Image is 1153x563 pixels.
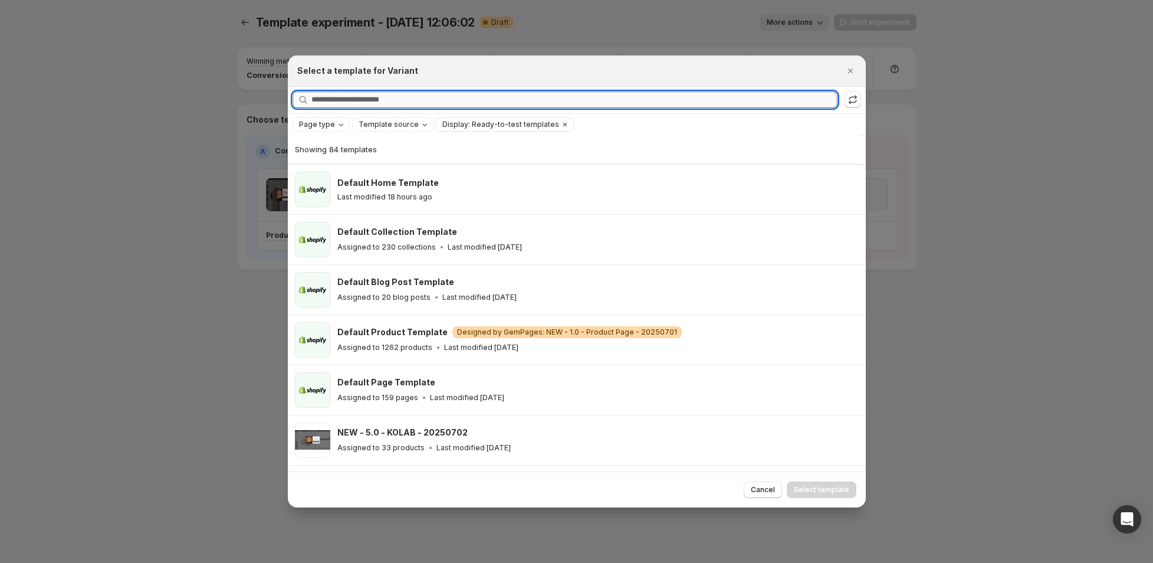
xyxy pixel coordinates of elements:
[337,377,435,388] h3: Default Page Template
[337,293,431,302] p: Assigned to 20 blog posts
[436,443,511,453] p: Last modified [DATE]
[295,145,377,154] span: Showing 84 templates
[299,120,335,129] span: Page type
[751,485,775,495] span: Cancel
[337,226,457,238] h3: Default Collection Template
[295,222,330,257] img: Default Collection Template
[457,328,677,337] span: Designed by GemPages: NEW - 1.0 - Product Page - 20250701
[293,118,349,131] button: Page type
[295,372,330,408] img: Default Page Template
[842,63,859,79] button: Close
[337,393,418,402] p: Assigned to 159 pages
[442,120,559,129] span: Display: Ready-to-test templates
[436,118,559,131] button: Display: Ready-to-test templates
[295,172,330,207] img: Default Home Template
[559,118,571,131] button: Clear
[337,243,436,252] p: Assigned to 230 collections
[444,343,518,352] p: Last modified [DATE]
[295,272,330,307] img: Default Blog Post Template
[337,276,454,288] h3: Default Blog Post Template
[295,322,330,358] img: Default Product Template
[1113,505,1141,533] div: Open Intercom Messenger
[337,192,432,202] p: Last modified 18 hours ago
[442,293,517,302] p: Last modified [DATE]
[337,427,468,438] h3: NEW - 5.0 - KOLAB - 20250702
[337,326,448,338] h3: Default Product Template
[337,343,432,352] p: Assigned to 1262 products
[448,243,522,252] p: Last modified [DATE]
[353,118,433,131] button: Template source
[430,393,504,402] p: Last modified [DATE]
[744,482,782,498] button: Cancel
[359,120,419,129] span: Template source
[297,65,418,77] h2: Select a template for Variant
[337,177,439,189] h3: Default Home Template
[337,443,425,453] p: Assigned to 33 products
